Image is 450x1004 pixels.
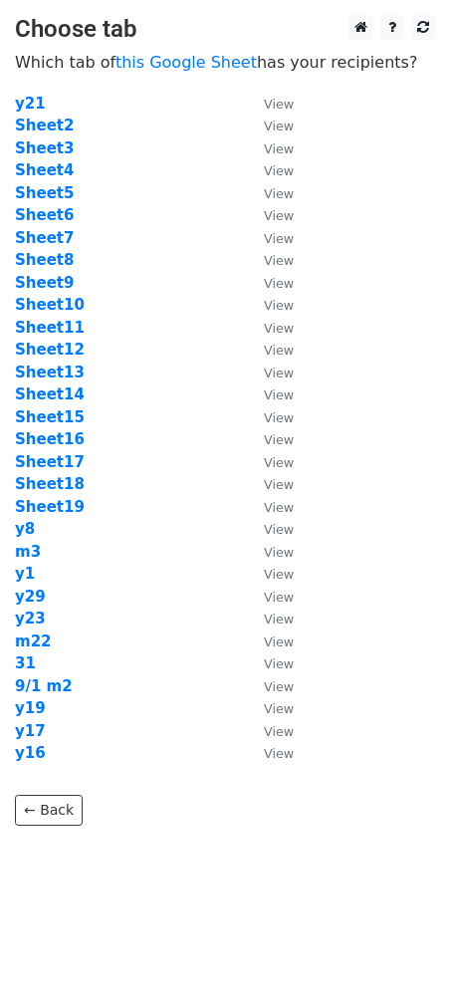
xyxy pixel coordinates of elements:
[244,206,294,224] a: View
[264,97,294,112] small: View
[244,430,294,448] a: View
[264,567,294,582] small: View
[264,253,294,268] small: View
[15,95,46,113] a: y21
[15,632,52,650] a: m22
[15,364,85,381] strong: Sheet13
[264,276,294,291] small: View
[15,610,46,627] a: y23
[15,520,35,538] a: y8
[244,744,294,762] a: View
[264,634,294,649] small: View
[264,612,294,627] small: View
[15,744,46,762] a: y16
[15,453,85,471] strong: Sheet17
[264,477,294,492] small: View
[244,274,294,292] a: View
[15,408,85,426] a: Sheet15
[244,251,294,269] a: View
[15,588,46,606] a: y29
[15,565,35,583] a: y1
[264,343,294,358] small: View
[264,119,294,133] small: View
[264,410,294,425] small: View
[264,366,294,380] small: View
[15,385,85,403] a: Sheet14
[15,319,85,337] strong: Sheet11
[244,296,294,314] a: View
[15,139,74,157] a: Sheet3
[264,724,294,739] small: View
[264,321,294,336] small: View
[244,139,294,157] a: View
[244,722,294,740] a: View
[15,52,435,73] p: Which tab of has your recipients?
[15,161,74,179] a: Sheet4
[15,229,74,247] a: Sheet7
[244,610,294,627] a: View
[264,455,294,470] small: View
[244,385,294,403] a: View
[244,588,294,606] a: View
[264,298,294,313] small: View
[264,522,294,537] small: View
[15,722,46,740] a: y17
[15,498,85,516] a: Sheet19
[244,699,294,717] a: View
[244,498,294,516] a: View
[15,475,85,493] a: Sheet18
[15,296,85,314] a: Sheet10
[264,208,294,223] small: View
[244,654,294,672] a: View
[264,701,294,716] small: View
[15,15,435,44] h3: Choose tab
[264,141,294,156] small: View
[15,430,85,448] a: Sheet16
[15,117,74,134] a: Sheet2
[15,206,74,224] a: Sheet6
[264,500,294,515] small: View
[15,699,46,717] strong: y19
[244,475,294,493] a: View
[15,795,83,826] a: ← Back
[264,679,294,694] small: View
[244,341,294,359] a: View
[264,387,294,402] small: View
[15,251,74,269] a: Sheet8
[264,432,294,447] small: View
[244,543,294,561] a: View
[264,590,294,605] small: View
[244,117,294,134] a: View
[244,677,294,695] a: View
[244,319,294,337] a: View
[244,184,294,202] a: View
[15,654,36,672] a: 31
[264,163,294,178] small: View
[15,184,74,202] a: Sheet5
[15,677,73,695] a: 9/1 m2
[244,95,294,113] a: View
[15,543,41,561] a: m3
[15,274,74,292] a: Sheet9
[244,161,294,179] a: View
[244,364,294,381] a: View
[244,632,294,650] a: View
[15,341,85,359] a: Sheet12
